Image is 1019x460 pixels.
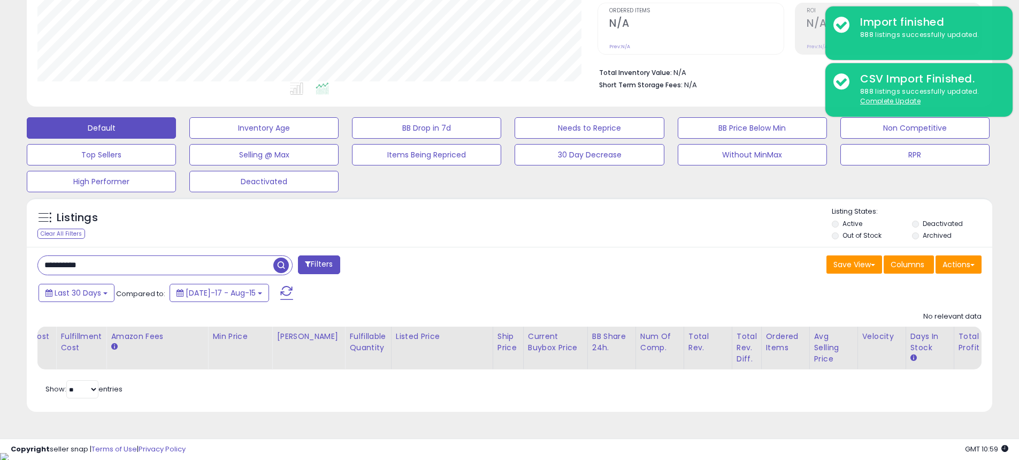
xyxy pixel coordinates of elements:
button: Columns [884,255,934,274]
h2: N/A [609,17,784,32]
span: ROI [807,8,981,14]
button: Non Competitive [840,117,990,139]
button: RPR [840,144,990,165]
h5: Listings [57,210,98,225]
div: Clear All Filters [37,229,85,239]
button: Default [27,117,176,139]
b: Total Inventory Value: [599,68,672,77]
div: Cost [31,331,52,342]
li: N/A [599,65,974,78]
button: Inventory Age [189,117,339,139]
b: Short Term Storage Fees: [599,80,683,89]
a: Terms of Use [91,444,137,454]
small: Prev: N/A [609,43,630,50]
div: Import finished [852,14,1005,30]
div: 888 listings successfully updated. [852,87,1005,107]
button: Last 30 Days [39,284,114,302]
div: Velocity [862,331,901,342]
div: Listed Price [396,331,488,342]
button: Without MinMax [678,144,827,165]
button: Items Being Repriced [352,144,501,165]
div: Total Rev. Diff. [737,331,757,365]
button: Deactivated [189,171,339,192]
div: No relevant data [923,312,982,322]
button: Filters [298,255,340,274]
div: 888 listings successfully updated. [852,30,1005,40]
label: Active [842,219,862,228]
button: BB Price Below Min [678,117,827,139]
div: Current Buybox Price [528,331,583,353]
a: Privacy Policy [139,444,186,454]
div: Total Profit [959,331,998,353]
label: Archived [923,231,952,240]
strong: Copyright [11,444,50,454]
button: Needs to Reprice [515,117,664,139]
span: [DATE]-17 - Aug-15 [186,288,256,298]
div: Ship Price [497,331,519,353]
div: Total Rev. [688,331,727,353]
button: [DATE]-17 - Aug-15 [170,284,269,302]
h2: N/A [807,17,981,32]
small: Days In Stock. [910,353,917,363]
div: Ordered Items [766,331,805,353]
div: Days In Stock [910,331,949,353]
u: Complete Update [860,96,921,105]
p: Listing States: [832,207,992,217]
label: Out of Stock [842,231,882,240]
div: Fulfillment Cost [60,331,102,353]
span: 2025-09-15 10:59 GMT [965,444,1008,454]
button: High Performer [27,171,176,192]
button: Top Sellers [27,144,176,165]
span: Compared to: [116,289,165,299]
span: Last 30 Days [55,288,101,298]
span: N/A [684,80,697,90]
button: Save View [826,255,882,274]
div: [PERSON_NAME] [277,331,340,342]
button: BB Drop in 7d [352,117,501,139]
div: BB Share 24h. [592,331,631,353]
div: Amazon Fees [111,331,203,342]
span: Ordered Items [609,8,784,14]
label: Deactivated [923,219,963,228]
button: Actions [936,255,982,274]
button: Selling @ Max [189,144,339,165]
div: Num of Comp. [640,331,679,353]
span: Columns [891,259,924,270]
div: CSV Import Finished. [852,71,1005,87]
div: Min Price [212,331,267,342]
small: Prev: N/A [807,43,828,50]
div: seller snap | | [11,444,186,455]
div: Avg Selling Price [814,331,853,365]
div: Fulfillable Quantity [349,331,386,353]
small: Amazon Fees. [111,342,117,352]
span: Show: entries [45,384,122,394]
button: 30 Day Decrease [515,144,664,165]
